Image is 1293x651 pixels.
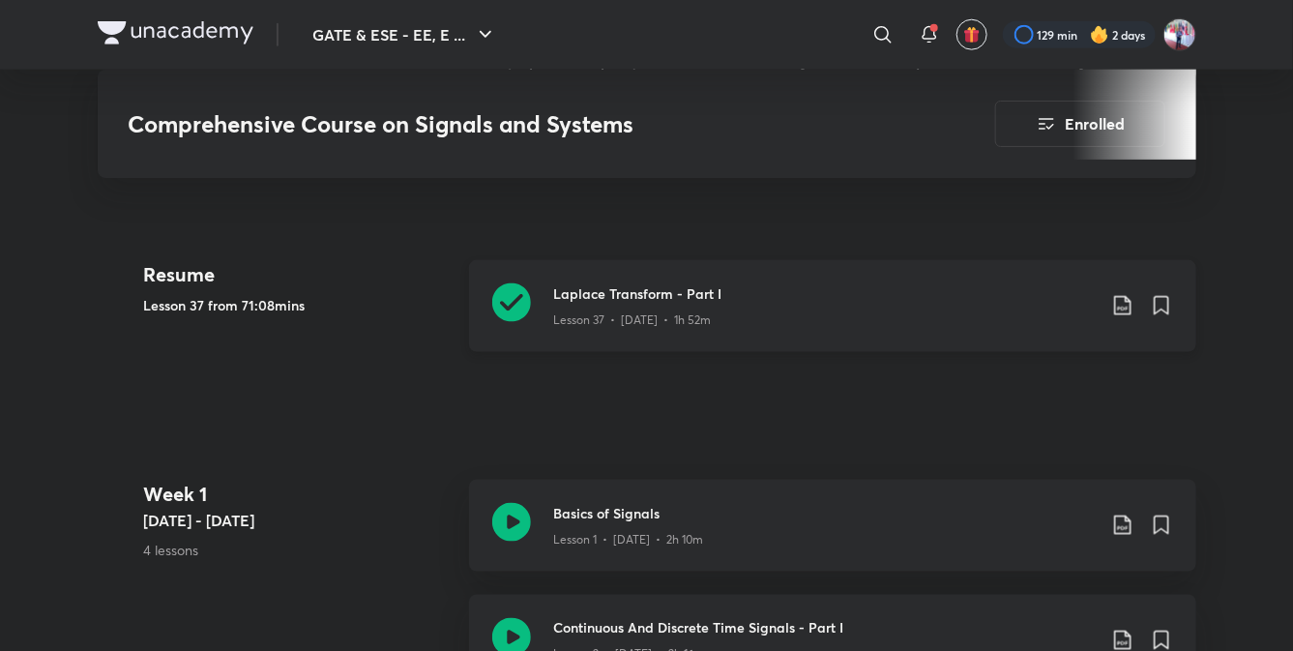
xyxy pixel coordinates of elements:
h5: Lesson 37 from 71:08mins [144,295,454,315]
button: avatar [956,19,987,50]
img: Company Logo [98,21,253,44]
button: Enrolled [995,101,1165,147]
a: Company Logo [98,21,253,49]
h4: Resume [144,260,454,289]
p: 4 lessons [144,540,454,560]
h3: Laplace Transform - Part I [554,283,1096,304]
img: streak [1090,25,1109,44]
a: Basics of SignalsLesson 1 • [DATE] • 2h 10m [469,480,1196,595]
p: Lesson 37 • [DATE] • 1h 52m [554,311,712,329]
h3: Continuous And Discrete Time Signals - Part I [554,618,1096,638]
button: GATE & ESE - EE, E ... [302,15,509,54]
a: Laplace Transform - Part ILesson 37 • [DATE] • 1h 52m [469,260,1196,375]
img: Pradeep Kumar [1163,18,1196,51]
h3: Comprehensive Course on Signals and Systems [129,110,886,138]
h3: Basics of Signals [554,503,1096,523]
h5: [DATE] - [DATE] [144,509,454,532]
img: avatar [963,26,981,44]
p: Lesson 1 • [DATE] • 2h 10m [554,531,704,548]
h4: Week 1 [144,480,454,509]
